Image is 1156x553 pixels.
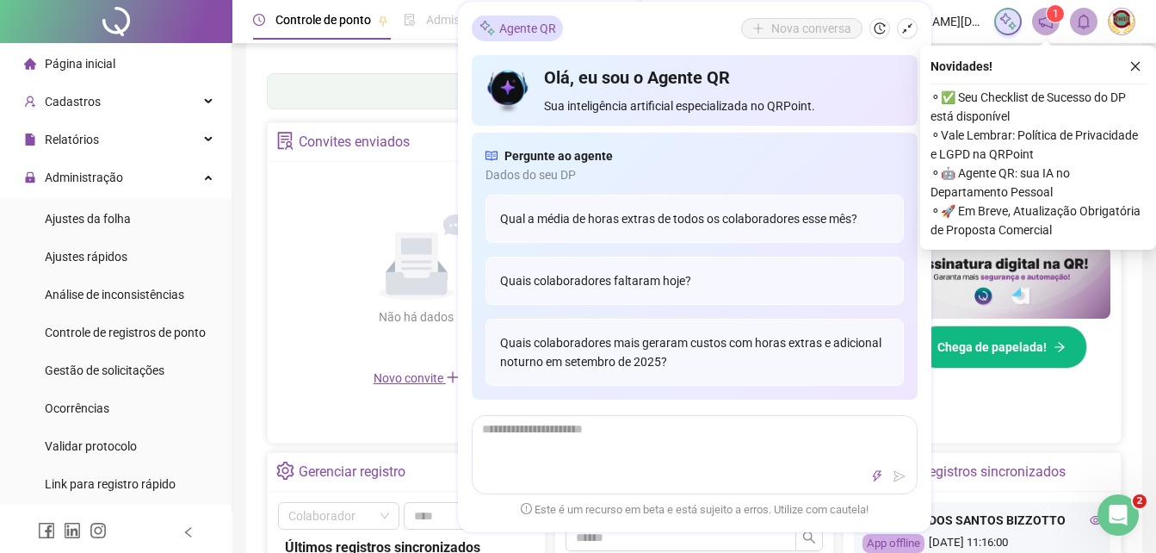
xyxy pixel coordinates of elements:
[916,326,1087,369] button: Chega de papelada!
[485,195,904,243] div: Qual a média de horas extras de todos os colaboradores esse mês?
[45,133,99,146] span: Relatórios
[741,18,862,39] button: Nova conversa
[24,134,36,146] span: file
[930,57,992,76] span: Novidades !
[337,308,496,326] div: Não há dados
[276,462,294,480] span: setting
[862,511,1102,530] div: ANADEILDE DOS SANTOS BIZZOTTO
[45,288,184,301] span: Análise de inconsistências
[446,370,460,384] span: plus
[276,132,294,150] span: solution
[901,22,913,34] span: shrink
[1090,514,1102,526] span: eye
[45,212,131,226] span: Ajustes da folha
[24,58,36,70] span: home
[874,22,886,34] span: history
[64,522,81,539] span: linkedin
[404,14,416,26] span: file-done
[1076,14,1091,29] span: bell
[45,401,109,415] span: Ocorrências
[1097,494,1139,536] iframe: Intercom live chat
[1053,8,1059,20] span: 1
[426,13,515,27] span: Admissão digital
[45,250,127,264] span: Ajustes rápidos
[479,19,496,37] img: sparkle-icon.fc2bf0ac1784a2077858766a79e2daf3.svg
[45,95,101,109] span: Cadastros
[930,126,1146,164] span: ⚬ Vale Lembrar: Política de Privacidade e LGPD na QRPoint
[1129,60,1141,72] span: close
[485,257,904,305] div: Quais colaboradores faltaram hoje?
[472,16,563,41] div: Agente QR
[485,165,904,184] span: Dados do seu DP
[521,503,532,514] span: exclamation-circle
[485,319,904,386] div: Quais colaboradores mais geraram custos com horas extras e adicional noturno em setembro de 2025?
[1109,9,1134,34] img: 14018
[867,466,887,487] button: thunderbolt
[182,526,195,538] span: left
[1054,341,1066,353] span: arrow-right
[378,16,388,26] span: pushpin
[930,164,1146,202] span: ⚬ 🤖 Agente QR: sua IA no Departamento Pessoal
[998,12,1017,31] img: sparkle-icon.fc2bf0ac1784a2077858766a79e2daf3.svg
[544,65,903,90] h4: Olá, eu sou o Agente QR
[45,326,206,339] span: Controle de registros de ponto
[893,246,1110,319] img: banner%2F02c71560-61a6-44d4-94b9-c8ab97240462.png
[38,522,55,539] span: facebook
[24,96,36,108] span: user-add
[504,146,613,165] span: Pergunte ao agente
[1133,494,1147,508] span: 2
[45,363,164,377] span: Gestão de solicitações
[871,470,883,482] span: thunderbolt
[1047,5,1064,22] sup: 1
[253,14,265,26] span: clock-circle
[875,457,1066,487] div: Últimos registros sincronizados
[299,127,410,157] div: Convites enviados
[90,522,107,539] span: instagram
[374,371,460,385] span: Novo convite
[485,65,531,115] img: icon
[45,171,123,184] span: Administração
[930,202,1146,239] span: ⚬ 🚀 Em Breve, Atualização Obrigatória de Proposta Comercial
[45,57,115,71] span: Página inicial
[45,439,137,453] span: Validar protocolo
[45,477,176,491] span: Link para registro rápido
[544,96,903,115] span: Sua inteligência artificial especializada no QRPoint.
[1038,14,1054,29] span: notification
[24,171,36,183] span: lock
[930,88,1146,126] span: ⚬ ✅ Seu Checklist de Sucesso do DP está disponível
[521,501,869,519] span: Este é um recurso em beta e está sujeito a erros. Utilize com cautela!
[299,457,405,487] div: Gerenciar registro
[889,466,910,487] button: send
[485,146,498,165] span: read
[275,13,371,27] span: Controle de ponto
[802,531,816,544] span: search
[937,338,1047,357] span: Chega de papelada!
